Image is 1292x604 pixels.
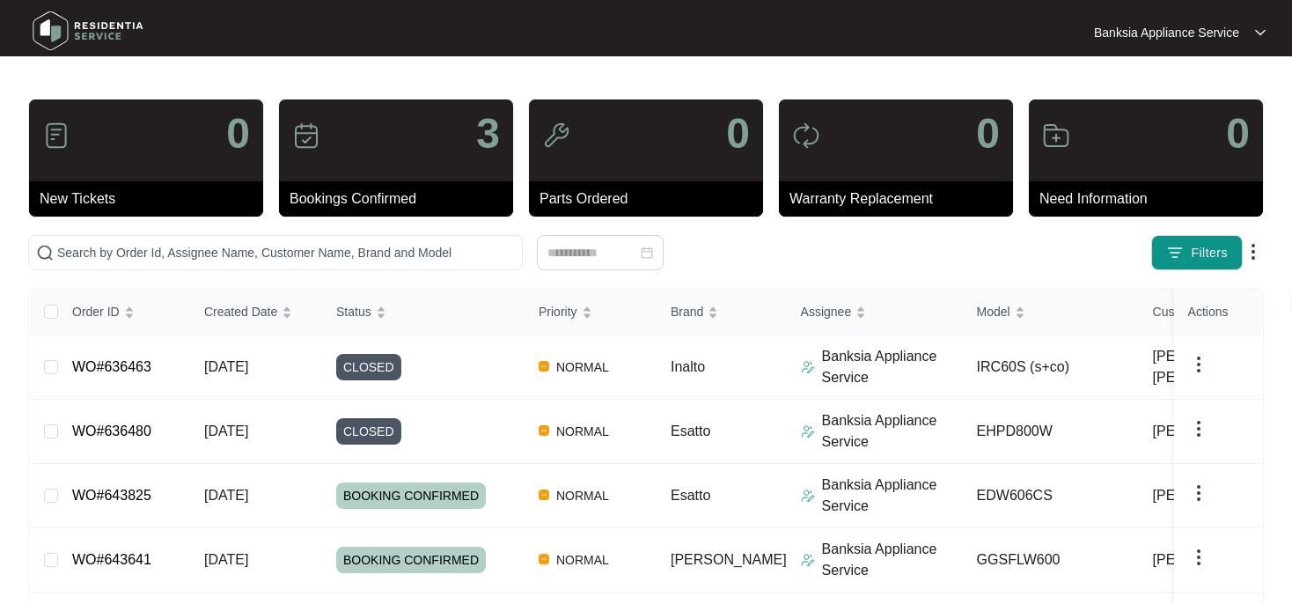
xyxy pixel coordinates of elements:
span: CLOSED [336,354,401,380]
img: dropdown arrow [1243,241,1264,262]
p: Parts Ordered [540,188,763,210]
span: Filters [1191,244,1228,262]
span: Assignee [801,302,852,321]
img: Assigner Icon [801,360,815,374]
th: Priority [525,289,657,335]
th: Created Date [190,289,322,335]
a: WO#643825 [72,488,151,503]
img: Vercel Logo [539,361,549,372]
span: [PERSON_NAME] [671,552,787,567]
p: Warranty Replacement [789,188,1013,210]
img: icon [792,122,820,150]
span: [PERSON_NAME] [1153,485,1269,506]
img: dropdown arrow [1188,547,1209,568]
th: Order ID [58,289,190,335]
img: dropdown arrow [1188,418,1209,439]
a: WO#643641 [72,552,151,567]
img: residentia service logo [26,4,150,57]
th: Status [322,289,525,335]
span: Order ID [72,302,120,321]
img: Assigner Icon [801,553,815,567]
img: Vercel Logo [539,490,549,500]
span: Inalto [671,359,705,374]
span: Esatto [671,424,710,438]
img: Assigner Icon [801,489,815,503]
span: [DATE] [204,359,248,374]
span: BOOKING CONFIRMED [336,547,486,573]
span: [PERSON_NAME] [1153,421,1269,442]
span: Created Date [204,302,277,321]
img: icon [542,122,570,150]
span: NORMAL [549,421,616,442]
span: NORMAL [549,485,616,506]
img: dropdown arrow [1188,482,1209,504]
p: New Tickets [40,188,263,210]
span: Priority [539,302,577,321]
th: Model [963,289,1139,335]
input: Search by Order Id, Assignee Name, Customer Name, Brand and Model [57,243,515,262]
span: CLOSED [336,418,401,445]
th: Actions [1174,289,1262,335]
span: [PERSON_NAME] [PERSON_NAME].. [1153,346,1292,388]
th: Brand [657,289,787,335]
p: Banksia Appliance Service [1094,24,1239,41]
span: BOOKING CONFIRMED [336,482,486,509]
a: WO#636480 [72,424,151,438]
td: IRC60S (s+co) [963,335,1139,400]
span: Model [977,302,1010,321]
p: Banksia Appliance Service [822,475,963,517]
span: NORMAL [549,357,616,378]
img: icon [1042,122,1070,150]
span: [DATE] [204,552,248,567]
span: Brand [671,302,703,321]
span: [DATE] [204,424,248,438]
td: GGSFLW600 [963,528,1139,593]
p: Banksia Appliance Service [822,539,963,581]
button: filter iconFilters [1151,235,1243,270]
img: Vercel Logo [539,425,549,436]
img: search-icon [36,244,54,261]
td: EHPD800W [963,400,1139,464]
img: Assigner Icon [801,424,815,438]
p: Banksia Appliance Service [822,410,963,453]
span: NORMAL [549,549,616,571]
th: Assignee [787,289,963,335]
img: Vercel Logo [539,554,549,564]
p: 3 [476,113,500,155]
img: icon [292,122,320,150]
img: filter icon [1166,244,1184,261]
p: 0 [226,113,250,155]
span: [DATE] [204,488,248,503]
p: 0 [726,113,750,155]
p: Banksia Appliance Service [822,346,963,388]
span: Status [336,302,371,321]
span: [PERSON_NAME] [1153,549,1269,571]
td: EDW606CS [963,464,1139,528]
img: dropdown arrow [1188,354,1209,375]
img: icon [42,122,70,150]
span: Customer Name [1153,302,1243,321]
p: 0 [976,113,1000,155]
a: WO#636463 [72,359,151,374]
p: Bookings Confirmed [290,188,513,210]
span: Esatto [671,488,710,503]
p: 0 [1226,113,1250,155]
img: dropdown arrow [1255,28,1266,37]
p: Need Information [1039,188,1263,210]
